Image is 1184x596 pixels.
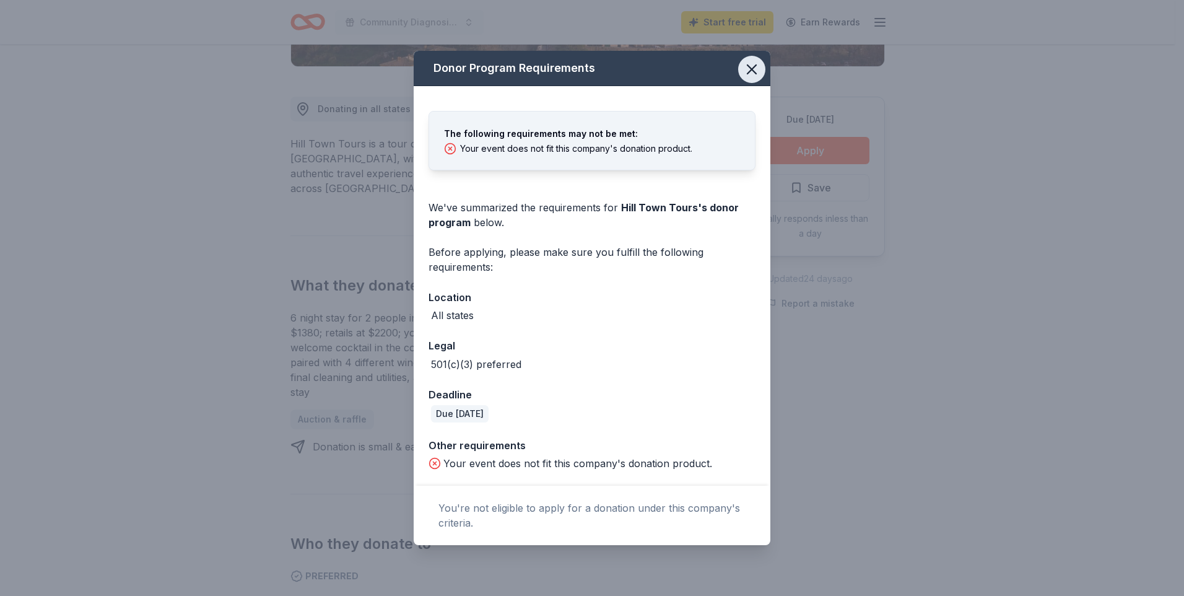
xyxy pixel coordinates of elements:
div: You're not eligible to apply for a donation under this company's criteria. [438,501,746,530]
div: The following requirements may not be met: [444,126,740,141]
div: We've summarized the requirements for below. [429,200,755,230]
div: Donor Program Requirements [414,51,770,86]
div: Your event does not fit this company's donation product. [443,456,712,471]
div: Before applying, please make sure you fulfill the following requirements: [429,245,755,274]
div: Location [429,289,755,305]
div: All states [431,308,474,323]
div: Other requirements [429,437,755,454]
div: 501(c)(3) preferred [431,357,521,372]
div: Deadline [429,387,755,403]
div: Legal [429,338,755,354]
div: Your event does not fit this company's donation product. [460,143,692,154]
div: Due [DATE] [431,405,489,423]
